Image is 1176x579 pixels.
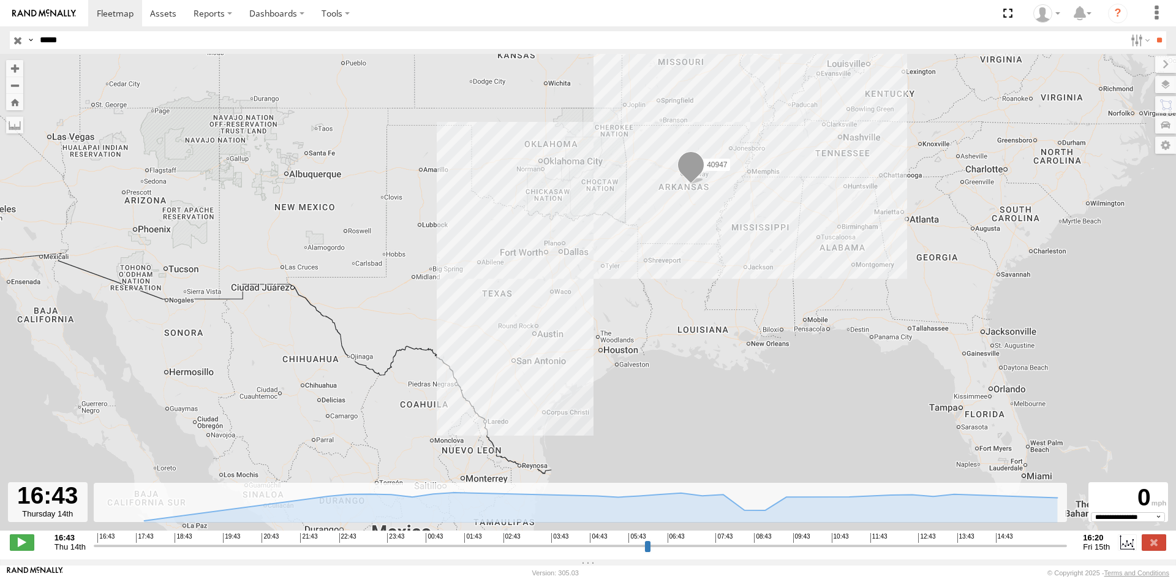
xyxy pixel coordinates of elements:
[832,533,849,543] span: 10:43
[6,94,23,110] button: Zoom Home
[1083,542,1110,551] span: Fri 15th Aug 2025
[918,533,935,543] span: 12:43
[136,533,153,543] span: 17:43
[793,533,810,543] span: 09:43
[1126,31,1152,49] label: Search Filter Options
[175,533,192,543] span: 18:43
[1029,4,1065,23] div: Ryan Roxas
[97,533,115,543] span: 16:43
[715,533,733,543] span: 07:43
[590,533,607,543] span: 04:43
[996,533,1013,543] span: 14:43
[628,533,646,543] span: 05:43
[707,160,727,168] span: 40947
[668,533,685,543] span: 06:43
[532,569,579,577] div: Version: 305.03
[957,533,974,543] span: 13:43
[1083,533,1110,542] strong: 16:20
[7,567,63,579] a: Visit our Website
[1108,4,1128,23] i: ?
[754,533,771,543] span: 08:43
[300,533,317,543] span: 21:43
[1090,484,1166,512] div: 0
[551,533,568,543] span: 03:43
[26,31,36,49] label: Search Query
[262,533,279,543] span: 20:43
[426,533,443,543] span: 00:43
[12,9,76,18] img: rand-logo.svg
[6,60,23,77] button: Zoom in
[10,534,34,550] label: Play/Stop
[6,77,23,94] button: Zoom out
[1104,569,1169,577] a: Terms and Conditions
[870,533,888,543] span: 11:43
[464,533,481,543] span: 01:43
[1047,569,1169,577] div: © Copyright 2025 -
[1142,534,1166,550] label: Close
[55,533,86,542] strong: 16:43
[503,533,521,543] span: 02:43
[223,533,240,543] span: 19:43
[339,533,356,543] span: 22:43
[55,542,86,551] span: Thu 14th Aug 2025
[1155,137,1176,154] label: Map Settings
[387,533,404,543] span: 23:43
[6,116,23,134] label: Measure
